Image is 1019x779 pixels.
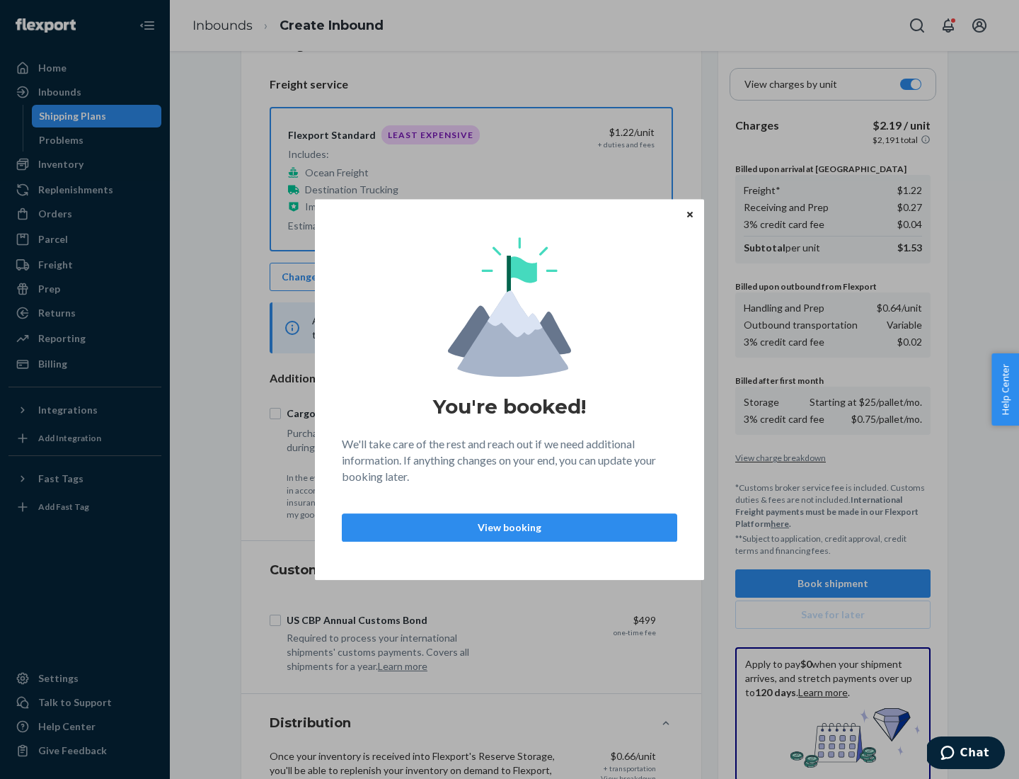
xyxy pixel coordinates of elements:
button: Close [683,206,697,222]
p: View booking [354,521,665,535]
span: Chat [33,10,62,23]
p: We'll take care of the rest and reach out if we need additional information. If anything changes ... [342,436,677,485]
h1: You're booked! [433,394,586,419]
button: View booking [342,513,677,542]
img: svg+xml,%3Csvg%20viewBox%3D%220%200%20174%20197%22%20fill%3D%22none%22%20xmlns%3D%22http%3A%2F%2F... [448,237,571,377]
